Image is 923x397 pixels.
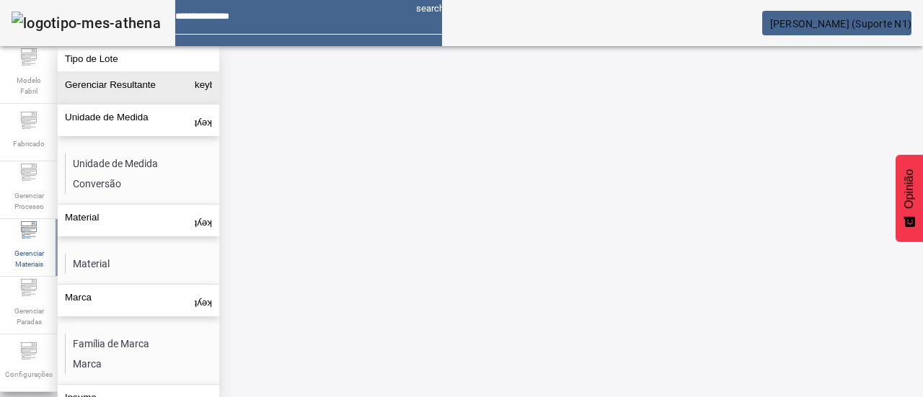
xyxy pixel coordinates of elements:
mat-icon: keyboard_arrow_up [195,212,212,229]
font: Família de Marca [73,338,149,349]
button: Tipo de Lote [58,46,219,71]
font: Material [65,212,99,223]
mat-icon: keyboard_arrow_up [195,112,212,129]
font: Gerenciar Processo [14,192,44,210]
font: Modelo Fabril [17,76,41,95]
font: Material [73,258,110,269]
img: logotipo-mes-athena [12,12,161,35]
mat-icon: keyboard_arrow_up [195,292,212,309]
font: Gerenciar Resultante [65,79,156,90]
button: Gerenciar Resultante [58,72,219,104]
font: Gerenciar Materiais [14,249,44,268]
font: Fabricado [13,140,45,148]
font: Tipo de Lote [65,53,118,64]
button: Marca [58,285,219,316]
button: Feedback - Mostrar pesquisa [896,155,923,242]
font: Opinião [903,169,915,209]
font: [PERSON_NAME] (Suporte N1) [770,18,912,30]
font: Unidade de Medida [73,158,158,169]
font: Conversão [73,178,121,189]
font: Marca [73,358,102,370]
font: Configurações [5,370,53,378]
button: Material [58,205,219,236]
font: Gerenciar Paradas [14,307,44,326]
font: Unidade de Medida [65,112,149,122]
font: Marca [65,292,92,303]
button: Unidade de Medida [58,104,219,136]
mat-icon: keyboard_arrow_up [195,79,212,97]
